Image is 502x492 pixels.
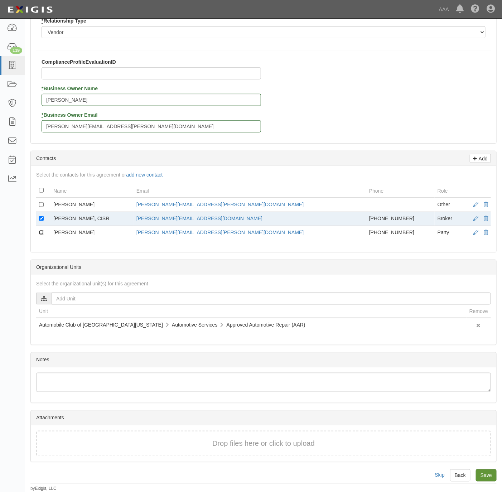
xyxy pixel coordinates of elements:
[435,198,462,212] td: Other
[30,486,57,492] small: by
[435,472,445,478] a: Skip
[31,260,496,275] div: Organizational Units
[50,198,134,212] td: [PERSON_NAME]
[42,111,97,119] label: Business Owner Email
[471,5,479,14] i: Help Center - Complianz
[10,47,22,54] div: 119
[136,202,304,207] a: [PERSON_NAME][EMAIL_ADDRESS][PERSON_NAME][DOMAIN_NAME]
[450,469,470,482] a: Back
[126,172,163,178] a: add new contact
[31,280,496,287] div: Select the organizational unit(s) for this agreement
[435,226,462,240] td: Party
[31,171,496,178] div: Select the contacts for this agreement or
[36,305,467,318] th: Unit
[42,17,86,24] label: Relationship Type
[467,305,491,318] th: Remove
[50,226,134,240] td: [PERSON_NAME]
[172,322,218,328] span: Automotive Services
[42,112,43,118] abbr: required
[42,18,43,24] abbr: required
[470,154,491,163] a: Add
[435,2,453,16] a: AAA
[31,151,496,166] div: Contacts
[227,322,305,328] span: Approved Automotive Repair (AAR)
[31,353,496,367] div: Notes
[366,226,435,240] td: [PHONE_NUMBER]
[477,322,481,329] a: Remove organizational unit
[42,86,43,91] abbr: required
[136,230,304,235] a: [PERSON_NAME][EMAIL_ADDRESS][PERSON_NAME][DOMAIN_NAME]
[435,184,462,198] th: Role
[52,293,491,305] input: Add Unit
[134,184,366,198] th: Email
[476,469,497,482] input: Save
[136,216,262,221] a: [PERSON_NAME][EMAIL_ADDRESS][DOMAIN_NAME]
[212,439,315,449] button: Drop files here or click to upload
[5,3,55,16] img: logo-5460c22ac91f19d4615b14bd174203de0afe785f0fc80cf4dbbc73dc1793850b.png
[366,184,435,198] th: Phone
[435,212,462,226] td: Broker
[31,411,496,425] div: Attachments
[42,58,116,66] label: ComplianceProfileEvaluationID
[366,212,435,226] td: [PHONE_NUMBER]
[50,184,134,198] th: Name
[50,212,134,226] td: [PERSON_NAME], CISR
[42,85,98,92] label: Business Owner Name
[35,486,57,491] a: Exigis, LLC
[477,154,488,163] p: Add
[39,322,163,328] span: Automobile Club of [GEOGRAPHIC_DATA][US_STATE]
